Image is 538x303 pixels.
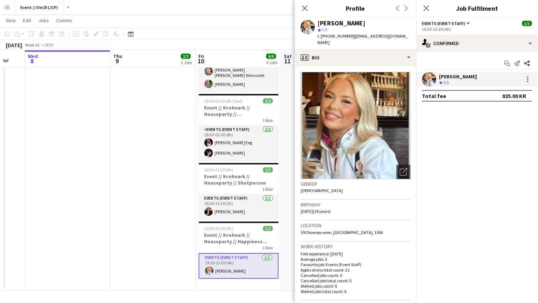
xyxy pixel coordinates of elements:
span: t. [PHONE_NUMBER] [318,33,355,39]
h3: Work history [301,243,411,250]
div: [PERSON_NAME] [318,20,366,26]
div: Bio [295,49,416,66]
p: Favourite job: Events (Event Staff) [301,262,411,267]
p: Worked jobs total count: 6 [301,289,411,294]
span: Edit [23,17,31,24]
span: 1/1 [522,21,532,26]
div: [PERSON_NAME] [439,73,477,80]
div: CEST [44,42,54,48]
span: 1 Role [263,187,273,192]
button: Event // Ole25 (JCP) [15,0,64,14]
div: 835.00 KR [503,92,527,99]
div: 2 Jobs [181,60,192,65]
h3: Event // Krohnark // Houseparty // Shotperson [199,174,279,186]
h3: Job Fulfilment [416,4,538,13]
span: 2/2 [181,54,191,59]
a: View [3,16,19,25]
app-card-role: Events (Event Staff)1/119:30-23:30 (4h)[PERSON_NAME] [199,253,279,279]
span: 1 Role [263,245,273,251]
a: Jobs [35,16,52,25]
span: [DATE] (24 years) [301,209,331,214]
button: Events (Event Staff) [422,21,471,26]
h3: Birthday [301,201,411,208]
span: 18:30-21:30 (3h) [204,167,233,173]
span: 3.5 [444,80,449,85]
p: Cancelled jobs total count: 0 [301,278,411,283]
span: Events (Event Staff) [422,21,465,26]
app-card-role: Events (Event Staff)2/218:30-02:30 (8h)[PERSON_NAME] Eeg[PERSON_NAME] [199,126,279,160]
span: Comms [56,17,72,24]
span: Week 41 [24,42,41,48]
span: 9 [112,57,122,65]
h3: Location [301,222,411,229]
span: 3.5 [322,27,327,32]
a: Edit [20,16,34,25]
h3: Gender [301,181,411,187]
a: Comms [53,16,75,25]
span: Fri [199,53,204,59]
span: 19:30-23:30 (4h) [204,226,233,231]
div: Open photos pop-in [396,165,411,179]
p: Applications total count: 21 [301,267,411,273]
span: 10 [198,57,204,65]
p: First experience: [DATE] [301,251,411,256]
app-card-role: Events (Event Staff)2/218:30-02:30 (8h)[PERSON_NAME] [PERSON_NAME] Stenvadet[PERSON_NAME] [199,54,279,91]
span: 39 Oksenøyveien, [GEOGRAPHIC_DATA], 1366 [301,230,383,235]
app-job-card: 18:30-02:30 (8h) (Sat)2/2Event // Krohnark // Houseparty // [GEOGRAPHIC_DATA]1 RoleEvents (Event ... [199,94,279,160]
p: Worked jobs count: 6 [301,283,411,289]
span: 8 [27,57,38,65]
span: [DEMOGRAPHIC_DATA] [301,188,343,193]
span: Sat [284,53,292,59]
h3: Profile [295,4,416,13]
span: 9/9 [266,54,276,59]
span: Jobs [38,17,49,24]
app-card-role: Events (Event Staff)1/118:30-21:30 (3h)[PERSON_NAME] [199,195,279,219]
span: | [EMAIL_ADDRESS][DOMAIN_NAME] [318,33,408,45]
div: Confirmed [416,35,538,52]
span: View [6,17,16,24]
span: 11 [283,57,292,65]
span: 2/2 [263,98,273,104]
div: 6 Jobs [267,60,278,65]
div: 19:30-23:30 (4h) [422,26,532,32]
app-job-card: 19:30-23:30 (4h)1/1Event // Krohnark // Houseparty // Happiness nurse1 RoleEvents (Event Staff)1/... [199,222,279,279]
span: Wed [28,53,38,59]
span: 1/1 [263,226,273,231]
p: Cancelled jobs count: 0 [301,273,411,278]
app-job-card: 18:30-21:30 (3h)1/1Event // Krohnark // Houseparty // Shotperson1 RoleEvents (Event Staff)1/118:3... [199,163,279,219]
p: Average jobs: 3 [301,256,411,262]
div: [DATE] [6,41,22,49]
span: 18:30-02:30 (8h) (Sat) [204,98,243,104]
span: 1 Role [263,118,273,123]
h3: Event // Krohnark // Houseparty // Happiness nurse [199,232,279,245]
div: Total fee [422,92,446,99]
span: Thu [113,53,122,59]
h3: Event // Krohnark // Houseparty // [GEOGRAPHIC_DATA] [199,104,279,117]
span: 1/1 [263,167,273,173]
img: Crew avatar or photo [301,72,411,179]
